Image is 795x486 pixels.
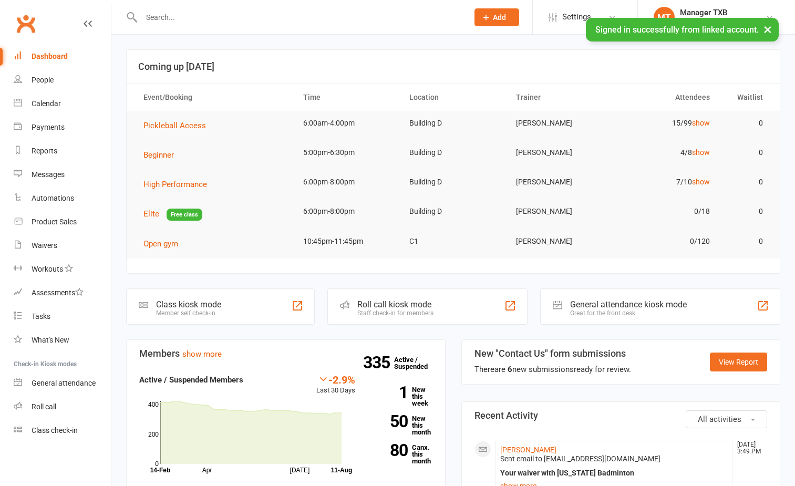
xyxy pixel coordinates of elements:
[14,187,111,210] a: Automations
[32,312,50,320] div: Tasks
[613,140,719,165] td: 4/8
[316,374,355,396] div: Last 30 Days
[294,140,400,165] td: 5:00pm-6:30pm
[400,170,507,194] td: Building D
[562,5,591,29] span: Settings
[143,237,185,250] button: Open gym
[400,199,507,224] td: Building D
[14,139,111,163] a: Reports
[474,348,631,359] h3: New "Contact Us" form submissions
[357,309,433,317] div: Staff check-in for members
[14,257,111,281] a: Workouts
[32,402,56,411] div: Roll call
[14,45,111,68] a: Dashboard
[507,140,613,165] td: [PERSON_NAME]
[613,229,719,254] td: 0/120
[692,178,710,186] a: show
[400,84,507,111] th: Location
[507,199,613,224] td: [PERSON_NAME]
[692,148,710,157] a: show
[719,84,772,111] th: Waitlist
[143,119,213,132] button: Pickleball Access
[14,210,111,234] a: Product Sales
[710,353,767,371] a: View Report
[14,92,111,116] a: Calendar
[595,25,759,35] span: Signed in successfully from linked account.
[13,11,39,37] a: Clubworx
[143,180,207,189] span: High Performance
[14,68,111,92] a: People
[474,363,631,376] div: There are new submissions ready for review.
[692,119,710,127] a: show
[294,229,400,254] td: 10:45pm-11:45pm
[613,199,719,224] td: 0/18
[719,199,772,224] td: 0
[613,84,719,111] th: Attendees
[143,209,159,219] span: Elite
[719,229,772,254] td: 0
[32,241,57,250] div: Waivers
[294,199,400,224] td: 6:00pm-8:00pm
[14,328,111,352] a: What's New
[143,239,178,249] span: Open gym
[14,234,111,257] a: Waivers
[32,288,84,297] div: Assessments
[719,111,772,136] td: 0
[507,229,613,254] td: [PERSON_NAME]
[14,116,111,139] a: Payments
[32,194,74,202] div: Automations
[143,208,202,221] button: EliteFree class
[613,170,719,194] td: 7/10
[139,348,432,359] h3: Members
[371,415,432,436] a: 50New this month
[32,123,65,131] div: Payments
[316,374,355,385] div: -2.9%
[156,309,221,317] div: Member self check-in
[167,209,202,221] span: Free class
[371,385,408,400] strong: 1
[507,84,613,111] th: Trainer
[507,111,613,136] td: [PERSON_NAME]
[14,163,111,187] a: Messages
[654,7,675,28] div: MT
[357,299,433,309] div: Roll call kiosk mode
[32,336,69,344] div: What's New
[493,13,506,22] span: Add
[698,415,741,424] span: All activities
[14,419,111,442] a: Class kiosk mode
[32,218,77,226] div: Product Sales
[570,299,687,309] div: General attendance kiosk mode
[294,111,400,136] td: 6:00am-4:00pm
[182,349,222,359] a: show more
[719,140,772,165] td: 0
[32,147,57,155] div: Reports
[14,395,111,419] a: Roll call
[138,10,461,25] input: Search...
[143,121,206,130] span: Pickleball Access
[371,444,432,464] a: 80Canx. this month
[143,178,214,191] button: High Performance
[500,454,660,463] span: Sent email to [EMAIL_ADDRESS][DOMAIN_NAME]
[686,410,767,428] button: All activities
[371,413,408,429] strong: 50
[32,76,54,84] div: People
[680,8,755,17] div: Manager TXB
[719,170,772,194] td: 0
[758,18,777,40] button: ×
[294,170,400,194] td: 6:00pm-8:00pm
[32,170,65,179] div: Messages
[500,446,556,454] a: [PERSON_NAME]
[474,8,519,26] button: Add
[680,17,755,27] div: [US_STATE]-Badminton
[32,426,78,435] div: Class check-in
[294,84,400,111] th: Time
[500,469,728,478] div: Your waiver with [US_STATE] Badminton
[363,355,394,370] strong: 335
[32,99,61,108] div: Calendar
[32,265,63,273] div: Workouts
[474,410,768,421] h3: Recent Activity
[508,365,512,374] strong: 6
[732,441,767,455] time: [DATE] 3:49 PM
[507,170,613,194] td: [PERSON_NAME]
[134,84,294,111] th: Event/Booking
